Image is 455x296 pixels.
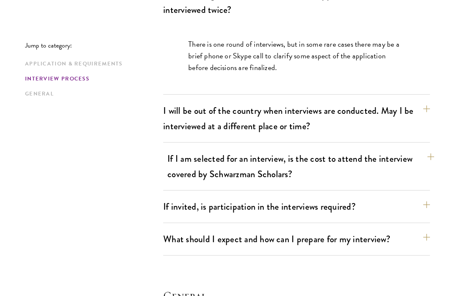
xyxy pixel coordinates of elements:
[25,75,158,83] a: Interview Process
[167,149,434,183] button: If I am selected for an interview, is the cost to attend the interview covered by Schwarzman Scho...
[188,38,405,73] p: There is one round of interviews, but in some rare cases there may be a brief phone or Skype call...
[25,60,158,68] a: Application & Requirements
[163,197,430,216] button: If invited, is participation in the interviews required?
[163,230,430,248] button: What should I expect and how can I prepare for my interview?
[163,101,430,135] button: I will be out of the country when interviews are conducted. May I be interviewed at a different p...
[25,42,163,49] p: Jump to category:
[25,90,158,98] a: General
